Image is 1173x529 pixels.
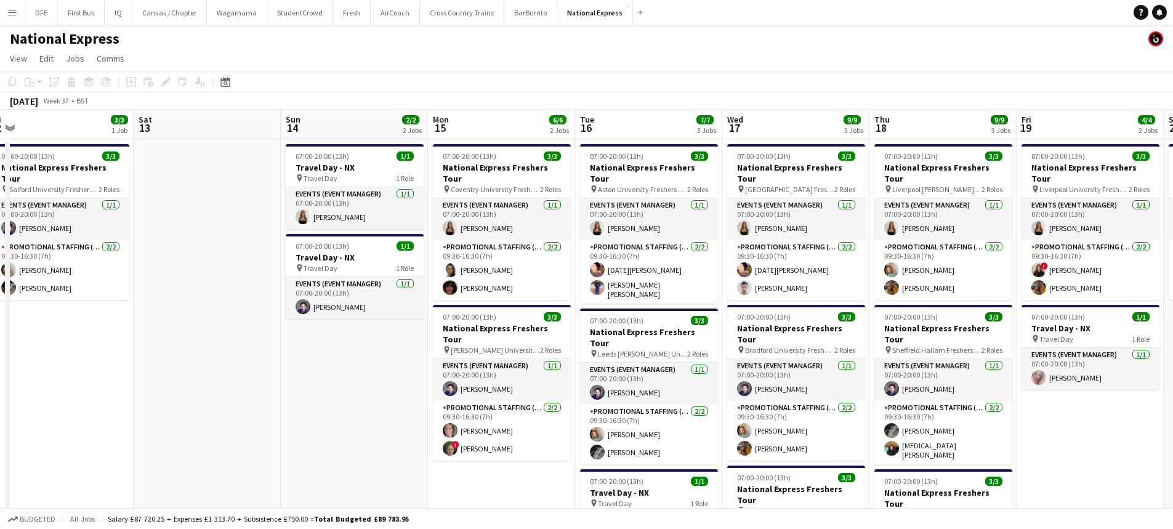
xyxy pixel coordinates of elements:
[557,1,633,25] button: National Express
[6,512,57,526] button: Budgeted
[68,514,97,523] span: All jobs
[420,1,504,25] button: Cross Country Trains
[504,1,557,25] button: BarBurrito
[34,50,58,67] a: Edit
[267,1,333,25] button: StudentCrowd
[10,95,38,107] div: [DATE]
[20,515,55,523] span: Budgeted
[1148,31,1163,46] app-user-avatar: Tim Bodenham
[10,53,27,64] span: View
[97,53,124,64] span: Comms
[108,514,409,523] div: Salary £87 720.25 + Expenses £1 313.70 + Subsistence £750.00 =
[25,1,58,25] button: DFE
[132,1,207,25] button: Canvas / Chapter
[5,50,32,67] a: View
[61,50,89,67] a: Jobs
[76,96,89,105] div: BST
[92,50,129,67] a: Comms
[39,53,54,64] span: Edit
[105,1,132,25] button: IQ
[314,514,409,523] span: Total Budgeted £89 783.95
[333,1,371,25] button: Fresh
[66,53,84,64] span: Jobs
[207,1,267,25] button: Wagamama
[10,30,119,48] h1: National Express
[371,1,420,25] button: AirCoach
[41,96,71,105] span: Week 37
[58,1,105,25] button: First Bus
